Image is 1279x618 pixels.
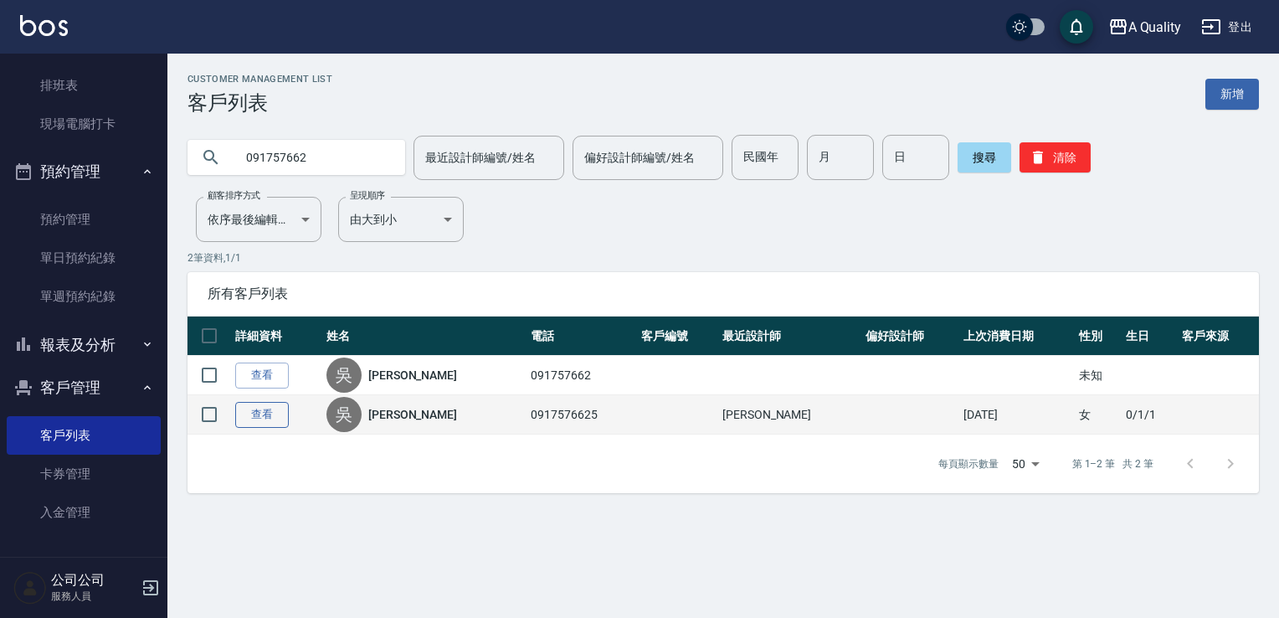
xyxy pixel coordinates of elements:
td: 未知 [1075,356,1122,395]
a: [PERSON_NAME] [368,367,457,384]
button: 客戶管理 [7,366,161,409]
th: 姓名 [322,317,527,356]
th: 生日 [1122,317,1178,356]
a: 入金管理 [7,493,161,532]
a: 查看 [235,402,289,428]
th: 詳細資料 [231,317,322,356]
th: 電話 [526,317,637,356]
td: 女 [1075,395,1122,435]
td: 0917576625 [526,395,637,435]
div: 吳 [326,358,362,393]
a: 客戶列表 [7,416,161,455]
td: 091757662 [526,356,637,395]
button: A Quality [1102,10,1189,44]
p: 2 筆資料, 1 / 1 [187,250,1259,265]
p: 每頁顯示數量 [938,456,999,471]
a: 單週預約紀錄 [7,277,161,316]
h2: Customer Management List [187,74,332,85]
a: 新增 [1205,79,1259,110]
h5: 公司公司 [51,572,136,589]
div: 吳 [326,397,362,432]
p: 第 1–2 筆 共 2 筆 [1072,456,1153,471]
button: save [1060,10,1093,44]
p: 服務人員 [51,589,136,604]
a: 卡券管理 [7,455,161,493]
a: 單日預約紀錄 [7,239,161,277]
th: 最近設計師 [718,317,861,356]
div: 50 [1005,441,1045,487]
th: 客戶來源 [1178,317,1259,356]
img: Logo [20,15,68,36]
th: 性別 [1075,317,1122,356]
td: [DATE] [959,395,1075,435]
th: 偏好設計師 [861,317,959,356]
label: 呈現順序 [350,189,385,202]
td: 0/1/1 [1122,395,1178,435]
button: 搜尋 [958,142,1011,173]
label: 顧客排序方式 [208,189,260,202]
button: 報表及分析 [7,323,161,367]
button: 預約管理 [7,150,161,193]
a: 現場電腦打卡 [7,105,161,143]
div: 由大到小 [338,197,464,242]
a: 預約管理 [7,200,161,239]
td: [PERSON_NAME] [718,395,861,435]
input: 搜尋關鍵字 [234,135,392,180]
a: 查看 [235,363,289,389]
h3: 客戶列表 [187,91,332,115]
a: 排班表 [7,66,161,105]
span: 所有客戶列表 [208,286,1239,302]
div: 依序最後編輯時間 [196,197,321,242]
th: 上次消費日期 [959,317,1075,356]
img: Person [13,571,47,605]
div: A Quality [1128,17,1182,38]
button: 清除 [1020,142,1091,173]
th: 客戶編號 [637,317,718,356]
button: 登出 [1194,12,1259,43]
a: [PERSON_NAME] [368,406,457,423]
